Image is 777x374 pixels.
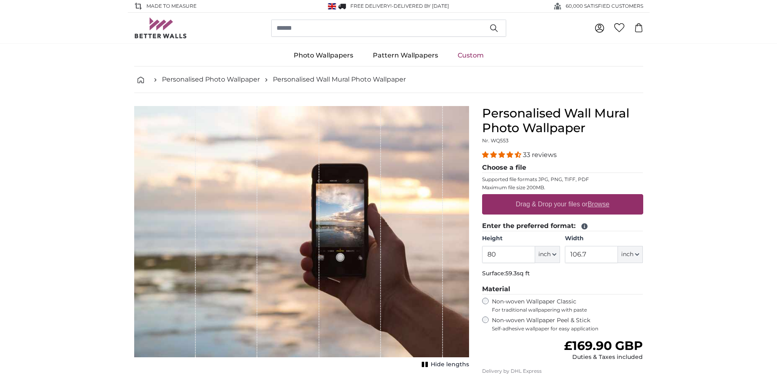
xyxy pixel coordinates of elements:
span: - [392,3,449,9]
button: Hide lengths [419,359,469,370]
span: 60,000 SATISFIED CUSTOMERS [566,2,643,10]
p: Supported file formats JPG, PNG, TIFF, PDF [482,176,643,183]
img: United Kingdom [328,3,336,9]
span: inch [621,250,633,259]
label: Non-woven Wallpaper Classic [492,298,643,313]
div: 1 of 1 [134,106,469,370]
div: Duties & Taxes included [564,353,643,361]
span: inch [538,250,551,259]
span: Hide lengths [431,361,469,369]
p: Maximum file size 200MB. [482,184,643,191]
a: Photo Wallpapers [284,45,363,66]
span: 33 reviews [523,151,557,159]
a: Pattern Wallpapers [363,45,448,66]
p: Surface: [482,270,643,278]
span: Made to Measure [146,2,197,10]
h1: Personalised Wall Mural Photo Wallpaper [482,106,643,135]
label: Non-woven Wallpaper Peel & Stick [492,316,643,332]
nav: breadcrumbs [134,66,643,93]
label: Width [565,235,643,243]
span: 4.33 stars [482,151,523,159]
legend: Material [482,284,643,294]
button: inch [618,246,643,263]
span: For traditional wallpapering with paste [492,307,643,313]
span: Delivered by [DATE] [394,3,449,9]
span: FREE delivery! [350,3,392,9]
button: inch [535,246,560,263]
span: £169.90 GBP [564,338,643,353]
a: Personalised Wall Mural Photo Wallpaper [273,75,406,84]
span: Self-adhesive wallpaper for easy application [492,325,643,332]
legend: Choose a file [482,163,643,173]
span: 59.3sq ft [505,270,530,277]
a: Personalised Photo Wallpaper [162,75,260,84]
legend: Enter the preferred format: [482,221,643,231]
a: Custom [448,45,494,66]
span: Nr. WQ553 [482,137,509,144]
label: Height [482,235,560,243]
img: Betterwalls [134,18,187,38]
